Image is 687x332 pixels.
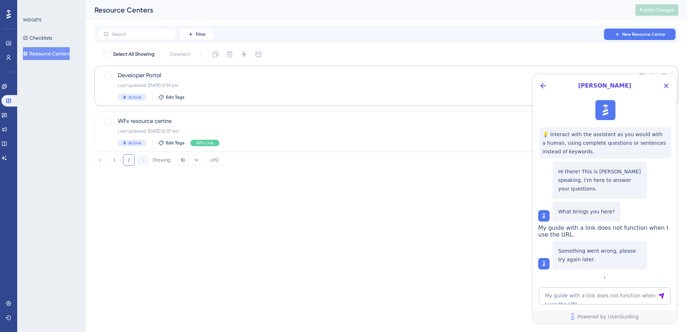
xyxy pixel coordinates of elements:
[112,32,170,37] input: Search
[533,74,676,323] iframe: UserGuiding AI Assistant
[210,157,219,163] div: of 12
[109,154,120,166] button: 1
[176,154,205,166] button: 10
[196,31,206,37] span: Filter
[118,117,598,125] span: WFx resource centre
[158,140,185,146] button: Edit Tags
[158,94,185,100] button: Edit Tags
[166,140,185,146] span: Edit Tags
[123,154,135,166] button: 2
[164,48,196,61] button: Deselect
[118,71,598,80] span: Developer Portal
[179,29,215,40] button: Filter
[113,50,155,59] span: Select All Showing
[128,94,141,100] span: Active
[640,7,674,13] span: Publish Changes
[196,140,214,146] span: WFx Live
[604,29,676,40] button: New Resource Center
[152,157,170,163] div: Showing
[635,4,678,16] button: Publish Changes
[181,157,185,163] span: 10
[170,50,190,59] span: Deselect
[128,140,141,146] span: Active
[622,31,666,37] span: New Resource Center
[166,94,185,100] span: Edit Tags
[94,5,618,15] div: Resource Centers
[118,128,598,134] div: Last Updated: [DATE] 10:27 am
[118,83,598,88] div: Last Updated: [DATE] 12:59 pm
